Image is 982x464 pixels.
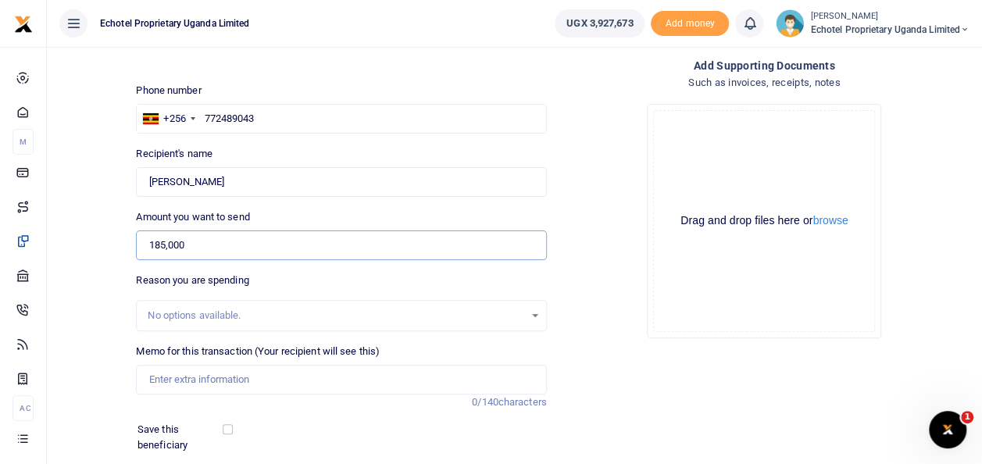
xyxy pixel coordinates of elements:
[137,422,225,452] label: Save this beneficiary
[136,83,201,98] label: Phone number
[776,9,970,37] a: profile-user [PERSON_NAME] Echotel Proprietary Uganda Limited
[14,17,33,29] a: logo-small logo-large logo-large
[555,9,645,37] a: UGX 3,927,673
[12,129,34,155] li: M
[136,344,380,359] label: Memo for this transaction (Your recipient will see this)
[961,411,973,423] span: 1
[163,111,185,127] div: +256
[94,16,255,30] span: Echotel Proprietary Uganda Limited
[654,213,874,228] div: Drag and drop files here or
[136,209,249,225] label: Amount you want to send
[776,9,804,37] img: profile-user
[548,9,651,37] li: Wallet ballance
[810,23,970,37] span: Echotel Proprietary Uganda Limited
[136,167,546,197] input: Loading name...
[12,395,34,421] li: Ac
[651,11,729,37] span: Add money
[812,215,848,226] button: browse
[14,15,33,34] img: logo-small
[651,11,729,37] li: Toup your wallet
[136,365,546,394] input: Enter extra information
[136,273,248,288] label: Reason you are spending
[559,57,970,74] h4: Add supporting Documents
[566,16,633,31] span: UGX 3,927,673
[559,74,970,91] h4: Such as invoices, receipts, notes
[651,16,729,28] a: Add money
[136,104,546,134] input: Enter phone number
[498,396,547,408] span: characters
[136,146,212,162] label: Recipient's name
[472,396,498,408] span: 0/140
[137,105,199,133] div: Uganda: +256
[136,230,546,260] input: UGX
[148,308,523,323] div: No options available.
[810,10,970,23] small: [PERSON_NAME]
[929,411,966,448] iframe: Intercom live chat
[647,104,881,338] div: File Uploader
